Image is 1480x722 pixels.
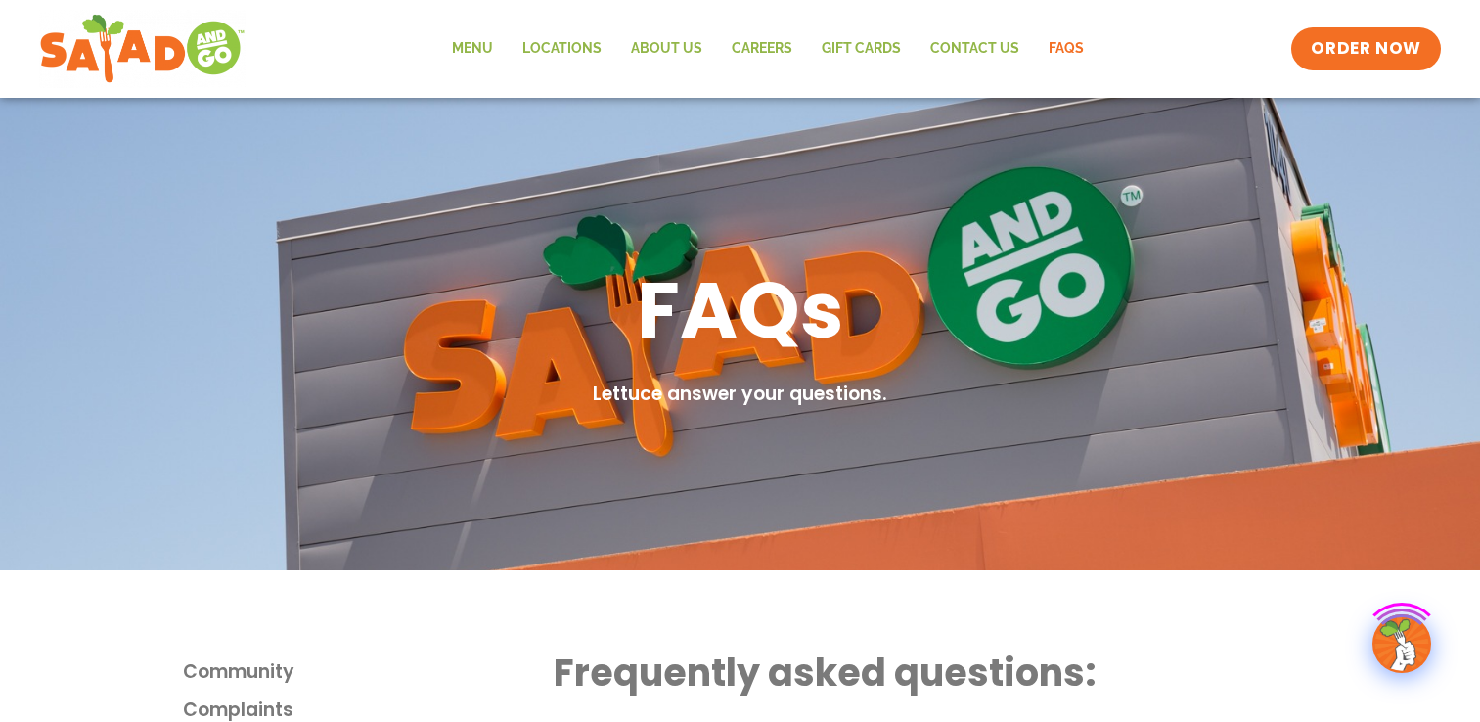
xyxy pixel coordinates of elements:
a: Locations [508,26,616,71]
a: Contact Us [916,26,1034,71]
a: FAQs [1034,26,1099,71]
h1: FAQs [637,259,844,361]
nav: Menu [437,26,1099,71]
a: Menu [437,26,508,71]
img: new-SAG-logo-768×292 [39,10,246,88]
a: About Us [616,26,717,71]
a: GIFT CARDS [807,26,916,71]
h2: Frequently asked questions: [554,649,1297,697]
span: Community [183,658,294,687]
a: Community [183,658,555,687]
a: Careers [717,26,807,71]
a: ORDER NOW [1291,27,1440,70]
h2: Lettuce answer your questions. [593,381,887,409]
span: ORDER NOW [1311,37,1420,61]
